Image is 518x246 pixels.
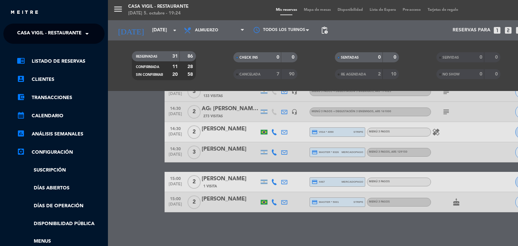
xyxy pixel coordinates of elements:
[17,112,105,120] a: calendar_monthCalendario
[17,57,25,65] i: chrome_reader_mode
[17,93,25,101] i: account_balance_wallet
[10,10,39,15] img: MEITRE
[17,75,25,83] i: account_box
[17,238,105,245] a: Menus
[17,220,105,228] a: Disponibilidad pública
[17,129,25,137] i: assessment
[17,111,25,119] i: calendar_month
[17,94,105,102] a: account_balance_walletTransacciones
[17,130,105,138] a: assessmentANÁLISIS SEMANALES
[17,202,105,210] a: Días de Operación
[17,148,105,156] a: Configuración
[17,57,105,65] a: chrome_reader_modeListado de Reservas
[17,148,25,156] i: settings_applications
[17,27,82,41] span: Casa Vigil - Restaurante
[17,184,105,192] a: Días abiertos
[17,75,105,84] a: account_boxClientes
[17,166,105,174] a: Suscripción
